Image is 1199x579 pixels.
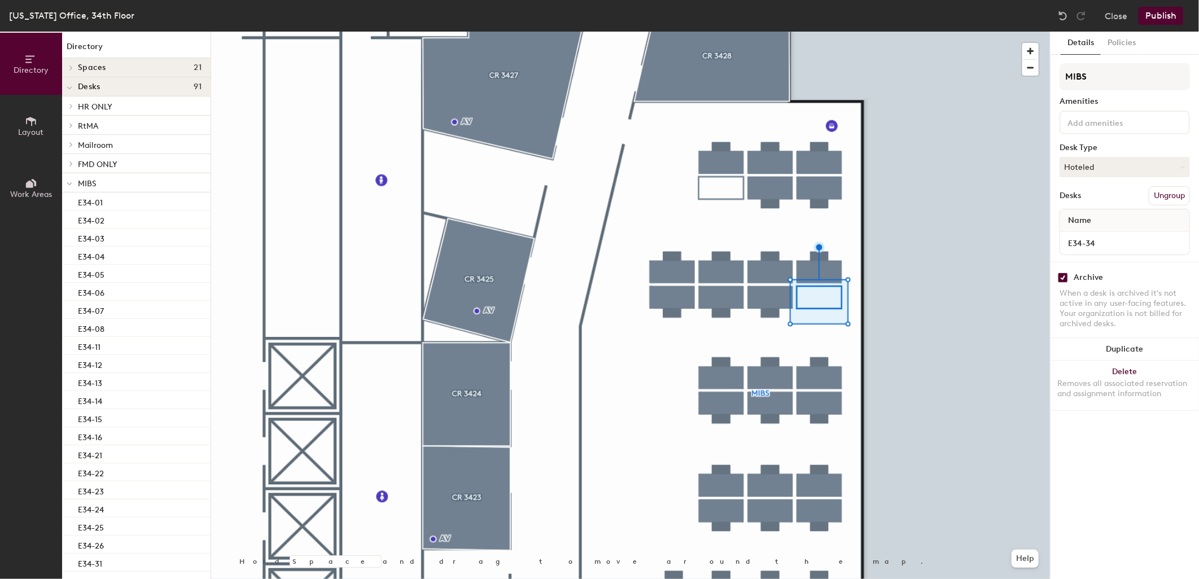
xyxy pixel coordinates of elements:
[9,8,134,23] div: [US_STATE] Office, 34th Floor
[1074,273,1103,282] div: Archive
[78,285,104,298] p: E34-06
[1057,379,1192,399] div: Removes all associated reservation and assignment information
[78,411,102,424] p: E34-15
[78,195,103,208] p: E34-01
[1062,210,1097,231] span: Name
[78,484,104,497] p: E34-23
[1075,10,1087,21] img: Redo
[1062,235,1187,251] input: Unnamed desk
[194,63,202,72] span: 21
[1057,10,1069,21] img: Undo
[1060,143,1190,152] div: Desk Type
[1105,7,1127,25] button: Close
[78,82,100,91] span: Desks
[78,357,102,370] p: E34-12
[78,102,112,112] span: HR ONLY
[78,393,102,406] p: E34-14
[78,141,113,150] span: Mailroom
[1061,32,1101,55] button: Details
[78,303,104,316] p: E34-07
[1012,550,1039,568] button: Help
[78,249,104,262] p: E34-04
[78,213,104,226] p: E34-02
[78,339,100,352] p: E34-11
[78,160,117,169] span: FMD ONLY
[1060,288,1190,329] div: When a desk is archived it's not active in any user-facing features. Your organization is not bil...
[19,128,44,137] span: Layout
[78,231,104,244] p: E34-03
[1060,97,1190,106] div: Amenities
[14,65,49,75] span: Directory
[1060,157,1190,177] button: Hoteled
[1149,186,1190,205] button: Ungroup
[1051,338,1199,361] button: Duplicate
[78,429,102,442] p: E34-16
[1060,191,1081,200] div: Desks
[78,179,97,188] span: MIBS
[78,267,104,280] p: E34-05
[1065,115,1167,129] input: Add amenities
[194,82,202,91] span: 91
[78,556,102,569] p: E34-31
[78,466,104,479] p: E34-22
[78,538,104,551] p: E34-26
[1101,32,1143,55] button: Policies
[1051,361,1199,410] button: DeleteRemoves all associated reservation and assignment information
[78,448,102,460] p: E34-21
[78,502,104,515] p: E34-24
[78,63,106,72] span: Spaces
[78,520,104,533] p: E34-25
[1139,7,1183,25] button: Publish
[78,321,104,334] p: E34-08
[78,375,102,388] p: E34-13
[10,190,52,199] span: Work Areas
[78,121,98,131] span: RtMA
[62,41,211,58] h1: Directory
